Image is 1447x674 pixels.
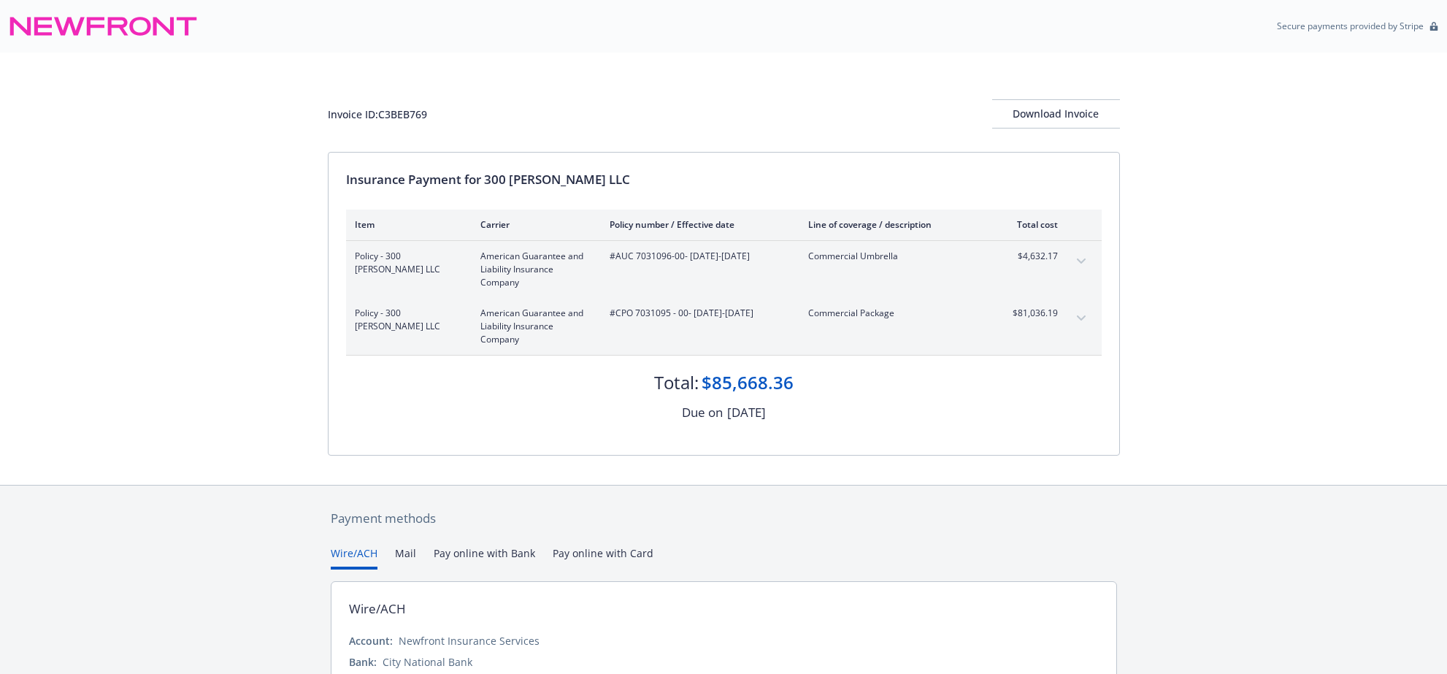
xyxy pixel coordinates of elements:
span: Policy - 300 [PERSON_NAME] LLC [355,250,457,276]
div: $85,668.36 [702,370,794,395]
div: City National Bank [383,654,472,670]
span: $4,632.17 [1003,250,1058,263]
div: Payment methods [331,509,1117,528]
div: Policy number / Effective date [610,218,785,231]
div: Carrier [480,218,586,231]
div: [DATE] [727,403,766,422]
div: Line of coverage / description [808,218,980,231]
span: Commercial Package [808,307,980,320]
div: Invoice ID: C3BEB769 [328,107,427,122]
div: Total: [654,370,699,395]
span: American Guarantee and Liability Insurance Company [480,307,586,346]
span: Policy - 300 [PERSON_NAME] LLC [355,307,457,333]
div: Bank: [349,654,377,670]
div: Due on [682,403,723,422]
span: American Guarantee and Liability Insurance Company [480,250,586,289]
div: Policy - 300 [PERSON_NAME] LLCAmerican Guarantee and Liability Insurance Company#CPO 7031095 - 00... [346,298,1102,355]
button: Wire/ACH [331,545,377,570]
div: Policy - 300 [PERSON_NAME] LLCAmerican Guarantee and Liability Insurance Company#AUC 7031096-00- ... [346,241,1102,298]
span: Commercial Umbrella [808,250,980,263]
div: Account: [349,633,393,648]
span: #CPO 7031095 - 00 - [DATE]-[DATE] [610,307,785,320]
div: Item [355,218,457,231]
div: Download Invoice [992,100,1120,128]
span: $81,036.19 [1003,307,1058,320]
p: Secure payments provided by Stripe [1277,20,1424,32]
button: Download Invoice [992,99,1120,129]
button: Pay online with Card [553,545,653,570]
span: #AUC 7031096-00 - [DATE]-[DATE] [610,250,785,263]
div: Total cost [1003,218,1058,231]
button: expand content [1070,250,1093,273]
div: Newfront Insurance Services [399,633,540,648]
button: Pay online with Bank [434,545,535,570]
div: Insurance Payment for 300 [PERSON_NAME] LLC [346,170,1102,189]
div: Wire/ACH [349,600,406,619]
button: Mail [395,545,416,570]
button: expand content [1070,307,1093,330]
